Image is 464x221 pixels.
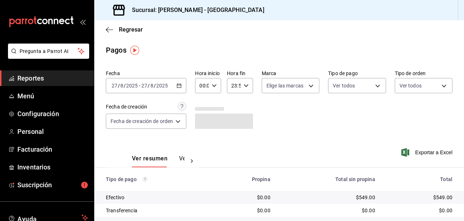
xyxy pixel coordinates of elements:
button: Regresar [106,26,143,33]
input: ---- [126,83,138,89]
div: Tipo de pago [106,176,209,182]
span: Fecha de creación de orden [111,118,173,125]
label: Tipo de orden [395,71,452,76]
span: / [154,83,156,89]
div: Fecha de creación [106,103,147,111]
a: Pregunta a Parrot AI [5,53,89,60]
span: / [124,83,126,89]
label: Tipo de pago [328,71,386,76]
button: Ver resumen [132,155,167,167]
input: -- [150,83,154,89]
span: Ver todos [333,82,355,89]
input: -- [120,83,124,89]
span: Regresar [119,26,143,33]
input: -- [111,83,118,89]
span: Suscripción [17,180,88,190]
span: Personal [17,127,88,136]
span: Facturación [17,144,88,154]
div: Pagos [106,45,127,56]
div: Efectivo [106,194,209,201]
span: Inventarios [17,162,88,172]
span: - [139,83,140,89]
svg: Los pagos realizados con Pay y otras terminales son montos brutos. [142,177,148,182]
div: Transferencia [106,207,209,214]
div: $0.00 [220,194,270,201]
h3: Sucursal: [PERSON_NAME] - [GEOGRAPHIC_DATA] [126,6,264,15]
img: Tooltip marker [130,46,139,55]
button: open_drawer_menu [80,19,86,25]
span: Elige las marcas [266,82,303,89]
span: / [118,83,120,89]
label: Marca [262,71,319,76]
label: Fecha [106,71,186,76]
div: navigation tabs [132,155,185,167]
span: Pregunta a Parrot AI [20,48,78,55]
input: -- [141,83,148,89]
input: ---- [156,83,168,89]
div: $0.00 [282,207,375,214]
span: Ver todos [399,82,422,89]
div: Propina [220,176,270,182]
div: $0.00 [387,207,452,214]
label: Hora inicio [195,71,221,76]
button: Pregunta a Parrot AI [8,44,89,59]
div: $549.00 [282,194,375,201]
span: Reportes [17,73,88,83]
div: $0.00 [220,207,270,214]
span: / [148,83,150,89]
div: $549.00 [387,194,452,201]
label: Hora fin [227,71,253,76]
button: Ver pagos [179,155,206,167]
div: Total sin propina [282,176,375,182]
span: Menú [17,91,88,101]
div: Total [387,176,452,182]
span: Configuración [17,109,88,119]
button: Exportar a Excel [403,148,452,157]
